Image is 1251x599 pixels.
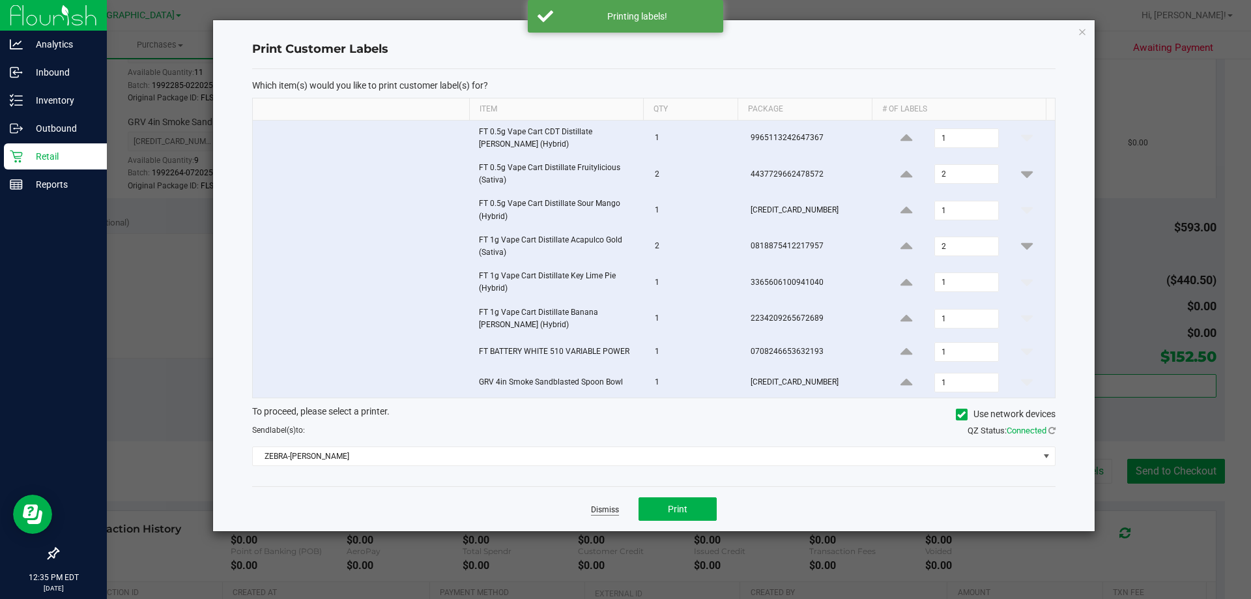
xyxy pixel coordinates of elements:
[253,447,1039,465] span: ZEBRA-[PERSON_NAME]
[6,583,101,593] p: [DATE]
[743,156,879,192] td: 4437729662478572
[10,38,23,51] inline-svg: Analytics
[743,301,879,337] td: 2234209265672689
[23,65,101,80] p: Inbound
[639,497,717,521] button: Print
[668,504,687,514] span: Print
[743,265,879,300] td: 3365606100941040
[23,37,101,52] p: Analytics
[471,121,647,156] td: FT 0.5g Vape Cart CDT Distillate [PERSON_NAME] (Hybrid)
[643,98,738,121] th: Qty
[23,93,101,108] p: Inventory
[242,405,1065,424] div: To proceed, please select a printer.
[252,80,1056,91] p: Which item(s) would you like to print customer label(s) for?
[560,10,713,23] div: Printing labels!
[270,426,296,435] span: label(s)
[10,178,23,191] inline-svg: Reports
[252,426,305,435] span: Send to:
[743,368,879,398] td: [CREDIT_CARD_NUMBER]
[743,192,879,228] td: [CREDIT_CARD_NUMBER]
[738,98,872,121] th: Package
[471,265,647,300] td: FT 1g Vape Cart Distillate Key Lime Pie (Hybrid)
[471,229,647,265] td: FT 1g Vape Cart Distillate Acapulco Gold (Sativa)
[10,66,23,79] inline-svg: Inbound
[23,121,101,136] p: Outbound
[743,229,879,265] td: 0818875412217957
[872,98,1046,121] th: # of labels
[743,337,879,368] td: 0708246653632193
[10,150,23,163] inline-svg: Retail
[1007,426,1046,435] span: Connected
[647,265,743,300] td: 1
[647,301,743,337] td: 1
[647,192,743,228] td: 1
[471,156,647,192] td: FT 0.5g Vape Cart Distillate Fruitylicious (Sativa)
[743,121,879,156] td: 9965113242647367
[10,122,23,135] inline-svg: Outbound
[471,301,647,337] td: FT 1g Vape Cart Distillate Banana [PERSON_NAME] (Hybrid)
[647,337,743,368] td: 1
[23,149,101,164] p: Retail
[471,337,647,368] td: FT BATTERY WHITE 510 VARIABLE POWER
[471,192,647,228] td: FT 0.5g Vape Cart Distillate Sour Mango (Hybrid)
[252,41,1056,58] h4: Print Customer Labels
[647,229,743,265] td: 2
[23,177,101,192] p: Reports
[647,121,743,156] td: 1
[968,426,1056,435] span: QZ Status:
[6,572,101,583] p: 12:35 PM EDT
[13,495,52,534] iframe: Resource center
[647,368,743,398] td: 1
[956,407,1056,421] label: Use network devices
[647,156,743,192] td: 2
[10,94,23,107] inline-svg: Inventory
[591,504,619,516] a: Dismiss
[471,368,647,398] td: GRV 4in Smoke Sandblasted Spoon Bowl
[469,98,643,121] th: Item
